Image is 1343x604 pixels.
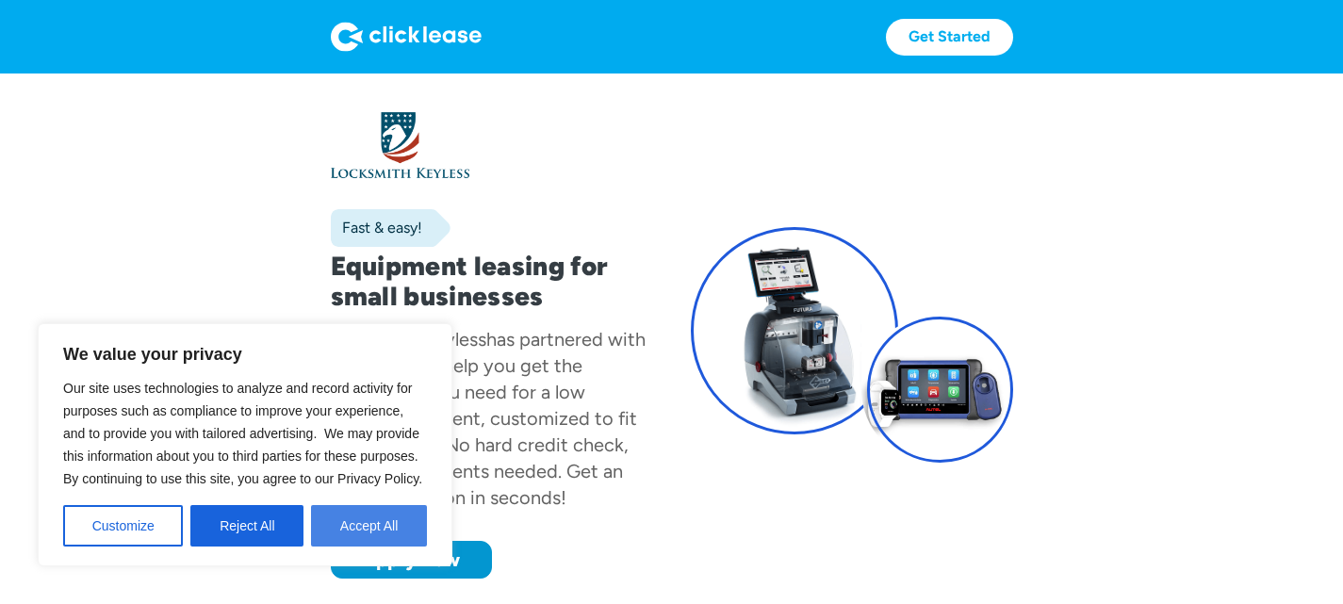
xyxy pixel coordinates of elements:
[331,251,653,311] h1: Equipment leasing for small businesses
[886,19,1013,56] a: Get Started
[331,22,482,52] img: Logo
[331,328,646,509] div: has partnered with Clicklease to help you get the equipment you need for a low monthly payment, c...
[63,505,183,547] button: Customize
[331,219,422,237] div: Fast & easy!
[63,381,422,486] span: Our site uses technologies to analyze and record activity for purposes such as compliance to impr...
[38,323,452,566] div: We value your privacy
[190,505,303,547] button: Reject All
[63,343,427,366] p: We value your privacy
[311,505,427,547] button: Accept All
